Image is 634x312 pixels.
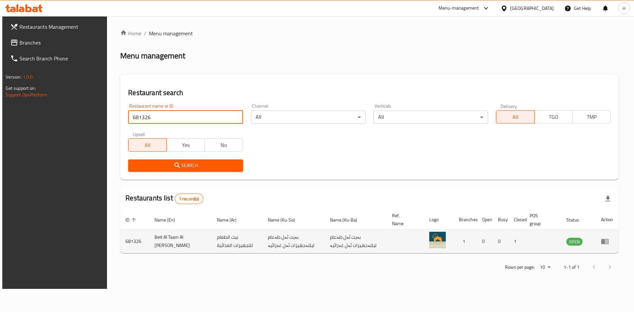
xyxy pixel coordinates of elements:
[128,88,611,98] h2: Restaurant search
[566,216,588,224] span: Status
[5,51,108,66] a: Search Branch Phone
[133,161,237,170] span: Search
[155,216,184,224] span: Name (En)
[392,212,416,227] span: Ref. Name
[131,140,164,150] span: All
[477,210,493,230] th: Open
[149,230,211,253] td: Beit Al Taam Al [PERSON_NAME]
[207,140,240,150] span: No
[373,111,488,124] div: All
[120,29,141,37] a: Home
[125,216,138,224] span: ID
[251,111,366,124] div: All
[534,110,573,123] button: TGO
[120,210,618,253] table: enhanced table
[5,35,108,51] a: Branches
[537,262,553,272] div: Rows per page:
[596,210,618,230] th: Action
[125,193,203,204] h2: Restaurants list
[149,29,193,37] span: Menu management
[622,5,625,12] span: H
[204,138,243,152] button: No
[454,230,477,253] td: 1
[330,216,366,224] span: Name (Ku-Ba)
[325,230,387,253] td: بەیت ئەل طەعام لیلتەجهیزات ئەل غەزائیە
[23,73,33,81] span: 1.0.0
[564,263,580,271] p: 1-1 of 1
[19,39,103,47] span: Branches
[501,104,517,108] label: Delivery
[572,110,611,123] button: TMP
[530,212,553,227] span: POS group
[217,216,245,224] span: Name (Ar)
[505,263,535,271] p: Rows per page:
[6,84,36,92] span: Get support on:
[6,73,22,81] span: Version:
[566,238,582,246] span: OPEN
[175,196,203,202] span: 1 record(s)
[120,51,185,61] h2: Menu management
[493,210,509,230] th: Busy
[133,132,145,136] label: Upsell
[439,4,479,12] div: Menu-management
[120,230,149,253] td: 681326
[19,23,103,31] span: Restaurants Management
[6,90,48,99] a: Support.OpsPlatform
[166,138,205,152] button: Yes
[120,29,618,37] nav: breadcrumb
[212,230,263,253] td: بيت الطعام للتجهيزات الغذائية
[499,112,532,122] span: All
[509,210,524,230] th: Closed
[263,230,325,253] td: بەیت ئەل طەعام لیلتەجهیزات ئەل غەزائیە
[128,111,243,124] input: Search for restaurant name or ID..
[5,19,108,35] a: Restaurants Management
[128,159,243,172] button: Search
[19,54,103,62] span: Search Branch Phone
[600,191,616,207] div: Export file
[268,216,303,224] span: Name (Ku-So)
[454,210,477,230] th: Branches
[510,5,554,12] div: [GEOGRAPHIC_DATA]
[144,29,146,37] li: /
[509,230,524,253] td: 1
[424,210,454,230] th: Logo
[493,230,509,253] td: 0
[477,230,493,253] td: 0
[537,112,570,122] span: TGO
[429,232,446,248] img: Beit Al Taam Al Tajheezat Alghithaeya
[175,193,203,204] div: Total records count
[128,138,166,152] button: All
[496,110,534,123] button: All
[169,140,202,150] span: Yes
[575,112,608,122] span: TMP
